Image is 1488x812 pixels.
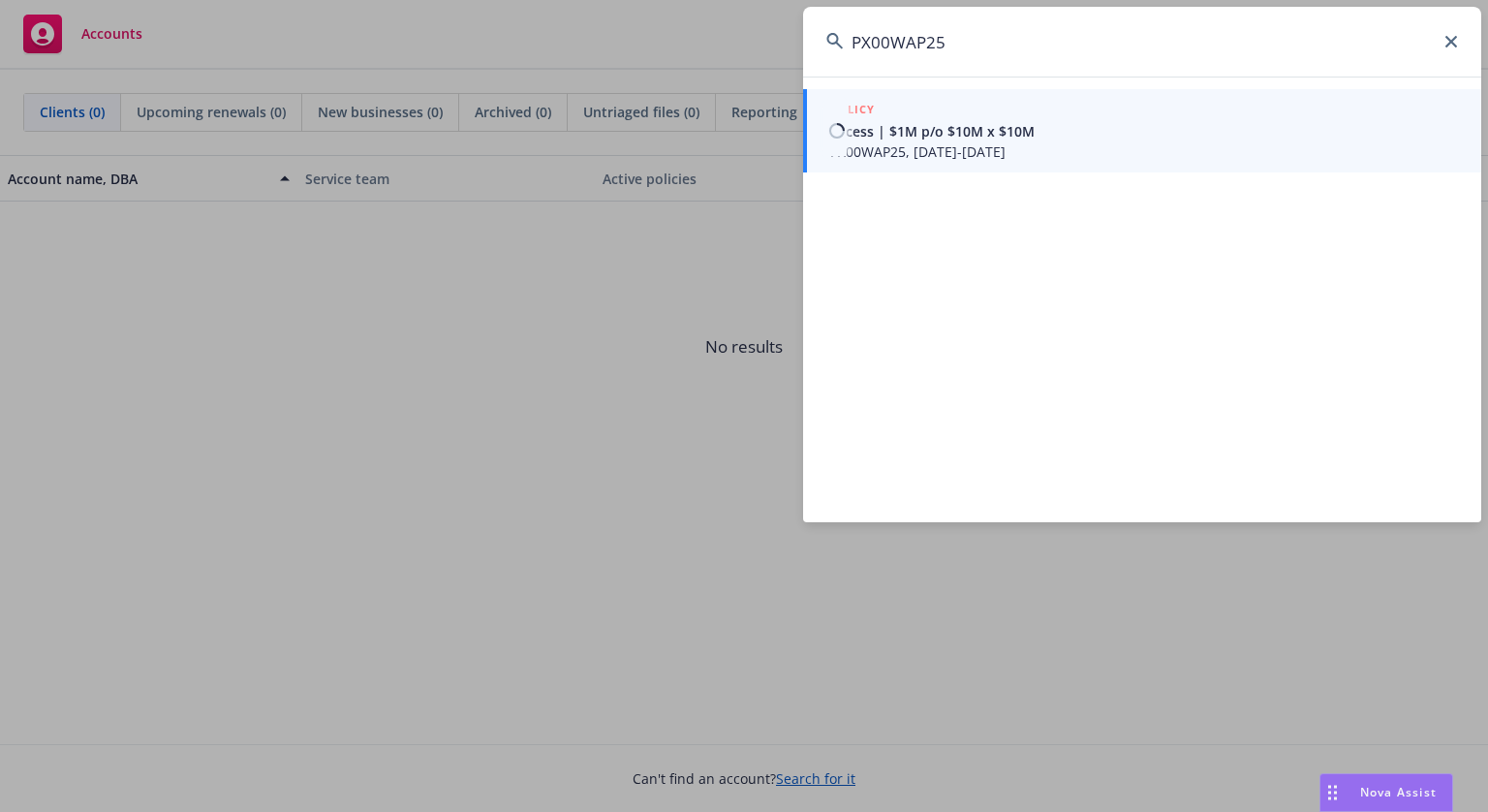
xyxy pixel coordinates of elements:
[803,7,1481,77] input: Search...
[1360,784,1437,800] span: Nova Assist
[803,89,1481,172] a: POLICYExcess | $1M p/o $10M x $10MPX00WAP25, [DATE]-[DATE]
[830,121,1458,141] span: Excess | $1M p/o $10M x $10M
[1320,774,1345,811] div: Drag to move
[1319,773,1453,812] button: Nova Assist
[830,141,1458,162] span: PX00WAP25, [DATE]-[DATE]
[830,100,875,119] h5: POLICY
